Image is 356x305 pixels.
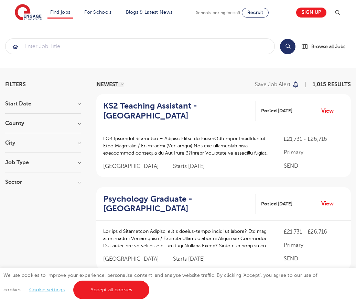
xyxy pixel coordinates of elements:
[15,4,42,21] img: Engage Education
[311,43,345,50] span: Browse all Jobs
[126,10,173,15] a: Blogs & Latest News
[280,39,295,54] button: Search
[284,241,344,249] p: Primary
[284,135,344,143] p: £21,731 - £26,716
[284,228,344,236] p: £21,731 - £26,716
[247,10,263,15] span: Recruit
[103,194,256,214] a: Psychology Graduate - [GEOGRAPHIC_DATA]
[284,162,344,170] p: SEND
[173,163,205,170] p: Starts [DATE]
[301,43,351,50] a: Browse all Jobs
[103,194,250,214] h2: Psychology Graduate - [GEOGRAPHIC_DATA]
[313,81,351,88] span: 1,015 RESULTS
[5,140,81,146] h3: City
[103,163,166,170] span: [GEOGRAPHIC_DATA]
[173,256,205,263] p: Starts [DATE]
[321,106,339,115] a: View
[103,135,270,157] p: LO4 Ipsumdol Sitametco – Adipisc Elitse do EiusmOdtempor:IncidIduntutl Etdo:Magn-aliq / Enim-admi...
[255,82,290,87] p: Save job alert
[103,101,250,121] h2: KS2 Teaching Assistant - [GEOGRAPHIC_DATA]
[73,281,150,299] a: Accept all cookies
[242,8,269,18] a: Recruit
[261,200,292,207] span: Posted [DATE]
[103,228,270,249] p: Lor ips d Sitametcon Adipisci elit s doeius-tempo incidi ut labore? Etd mag al enimadmi Veniamqui...
[6,39,274,54] input: Submit
[84,10,111,15] a: For Schools
[284,148,344,157] p: Primary
[3,273,317,292] span: We use cookies to improve your experience, personalise content, and analyse website traffic. By c...
[103,256,166,263] span: [GEOGRAPHIC_DATA]
[321,199,339,208] a: View
[196,10,240,15] span: Schools looking for staff
[5,101,81,106] h3: Start Date
[255,82,299,87] button: Save job alert
[284,255,344,263] p: SEND
[261,107,292,114] span: Posted [DATE]
[5,121,81,126] h3: County
[103,101,256,121] a: KS2 Teaching Assistant - [GEOGRAPHIC_DATA]
[5,160,81,165] h3: Job Type
[29,287,65,292] a: Cookie settings
[5,82,26,87] span: Filters
[5,179,81,185] h3: Sector
[296,8,326,18] a: Sign up
[5,38,275,54] div: Submit
[50,10,71,15] a: Find jobs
